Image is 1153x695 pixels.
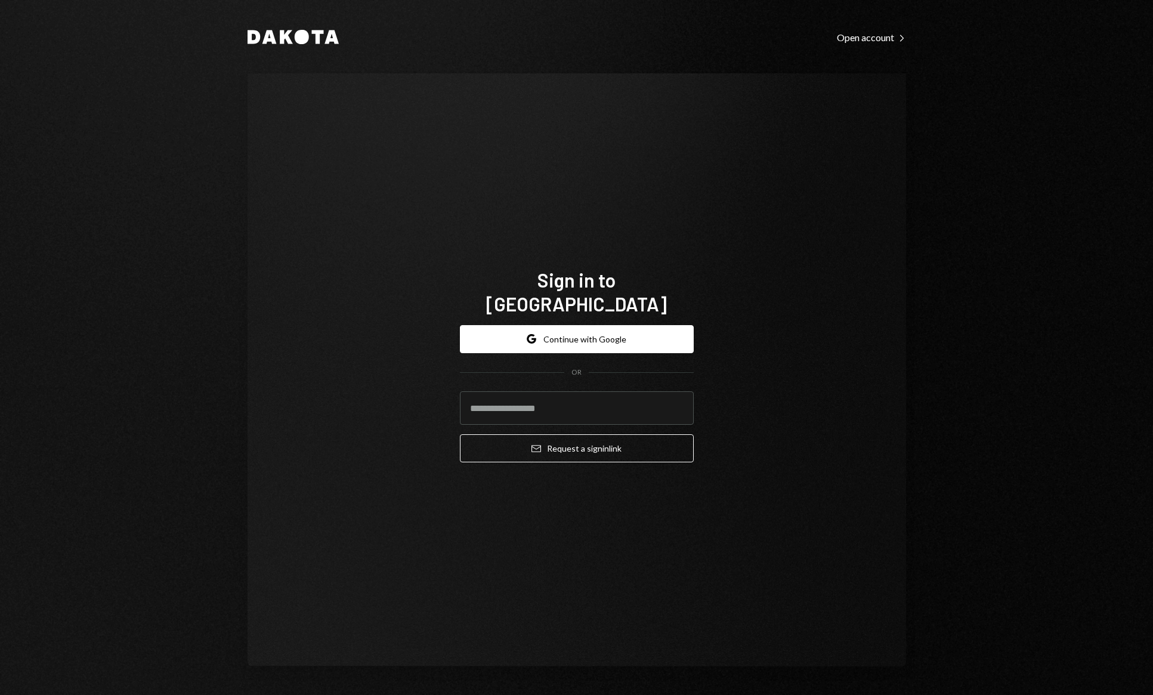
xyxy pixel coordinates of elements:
[460,325,694,353] button: Continue with Google
[460,434,694,462] button: Request a signinlink
[837,30,906,44] a: Open account
[837,32,906,44] div: Open account
[571,367,582,378] div: OR
[460,268,694,316] h1: Sign in to [GEOGRAPHIC_DATA]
